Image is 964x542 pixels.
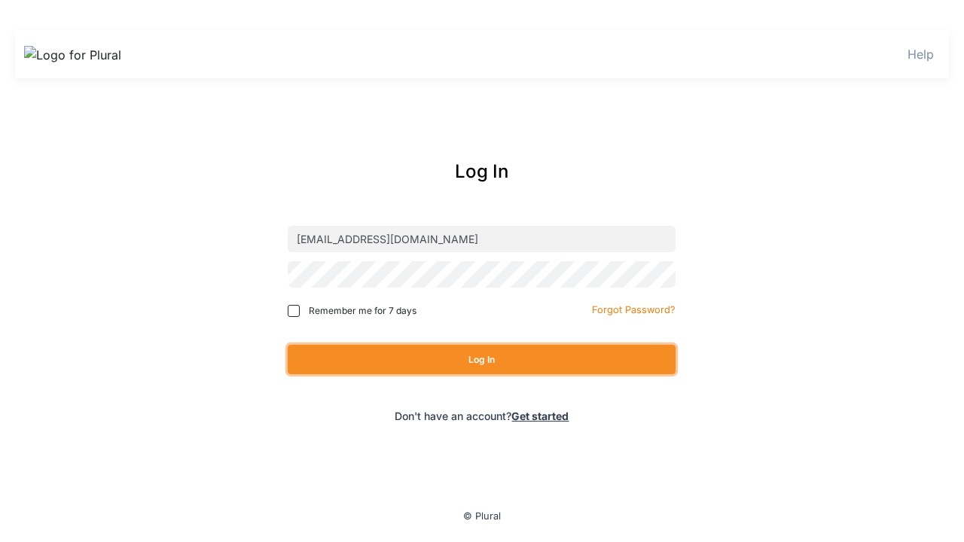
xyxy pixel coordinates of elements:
input: Remember me for 7 days [288,305,300,317]
span: Remember me for 7 days [309,304,416,318]
a: Get started [511,410,569,422]
button: Log In [288,345,676,374]
a: Help [908,47,934,62]
a: Forgot Password? [592,301,676,316]
input: Email address [288,226,676,252]
small: Forgot Password? [592,304,676,315]
img: Logo for Plural [24,46,130,64]
div: Don't have an account? [224,408,741,424]
div: Log In [224,158,741,185]
small: © Plural [463,510,501,522]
